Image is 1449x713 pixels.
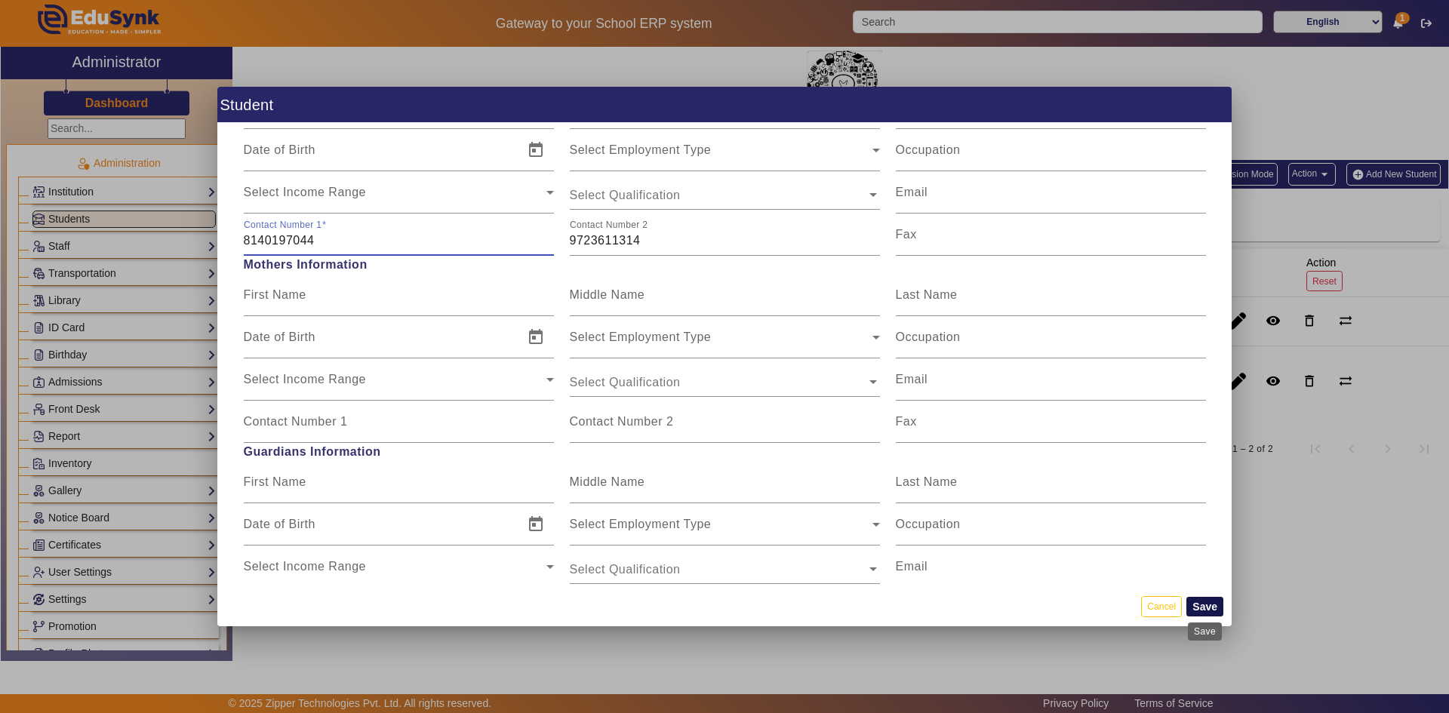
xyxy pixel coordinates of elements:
[570,288,645,301] mat-label: Middle Name
[570,521,872,539] span: Select Employment Type
[570,143,712,156] mat-label: Select Employment Type
[244,560,366,573] mat-label: Select Income Range
[896,560,928,573] mat-label: Email
[896,475,958,488] mat-label: Last Name
[896,189,1206,207] input: Email
[235,443,1214,461] span: Guardians Information
[896,518,961,530] mat-label: Occupation
[244,518,315,530] mat-label: Date of Birth
[244,475,306,488] mat-label: First Name
[570,330,712,343] mat-label: Select Employment Type
[896,521,1206,539] input: Occupation
[244,292,554,310] input: First Name
[244,330,315,343] mat-label: Date of Birth
[244,147,515,165] input: Date of Birth
[896,419,1206,437] input: Fax
[896,186,928,198] mat-label: Email
[244,220,321,230] mat-label: Contact Number 1
[896,373,928,386] mat-label: Email
[1186,597,1223,616] button: Save
[1188,622,1222,641] div: Save
[896,415,917,428] mat-label: Fax
[570,479,880,497] input: Middle Name
[244,415,348,428] mat-label: Contact Number 1
[244,143,315,156] mat-label: Date of Birth
[896,479,1206,497] input: Last Name
[518,319,554,355] button: Open calendar
[570,232,880,250] input: Contact Number 2
[244,334,515,352] input: Date of Birth
[896,564,1206,582] input: Email
[570,334,872,352] span: Select Employment Type
[896,147,1206,165] input: Occupation
[244,376,546,395] span: Select Income Range
[244,288,306,301] mat-label: First Name
[1141,596,1182,616] button: Cancel
[518,132,554,168] button: Open calendar
[217,87,1232,122] h1: Student
[518,506,554,542] button: Open calendar
[244,189,546,207] span: Select Income Range
[244,521,515,539] input: Date of Birth
[896,232,1206,250] input: Fax
[570,415,674,428] mat-label: Contact Number 2
[570,292,880,310] input: Middle Name
[570,220,648,230] mat-label: Contact Number 2
[570,475,645,488] mat-label: Middle Name
[896,288,958,301] mat-label: Last Name
[896,143,961,156] mat-label: Occupation
[896,292,1206,310] input: Last Name
[244,232,554,250] input: Contact Number 1
[896,228,917,241] mat-label: Fax
[570,147,872,165] span: Select Employment Type
[896,334,1206,352] input: Occupation
[896,330,961,343] mat-label: Occupation
[244,419,554,437] input: Contact Number 1
[570,518,712,530] mat-label: Select Employment Type
[244,564,546,582] span: Select Income Range
[244,479,554,497] input: First Name
[570,419,880,437] input: Contact Number 2
[235,256,1214,274] span: Mothers Information
[896,376,1206,395] input: Email
[244,373,366,386] mat-label: Select Income Range
[244,186,366,198] mat-label: Select Income Range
